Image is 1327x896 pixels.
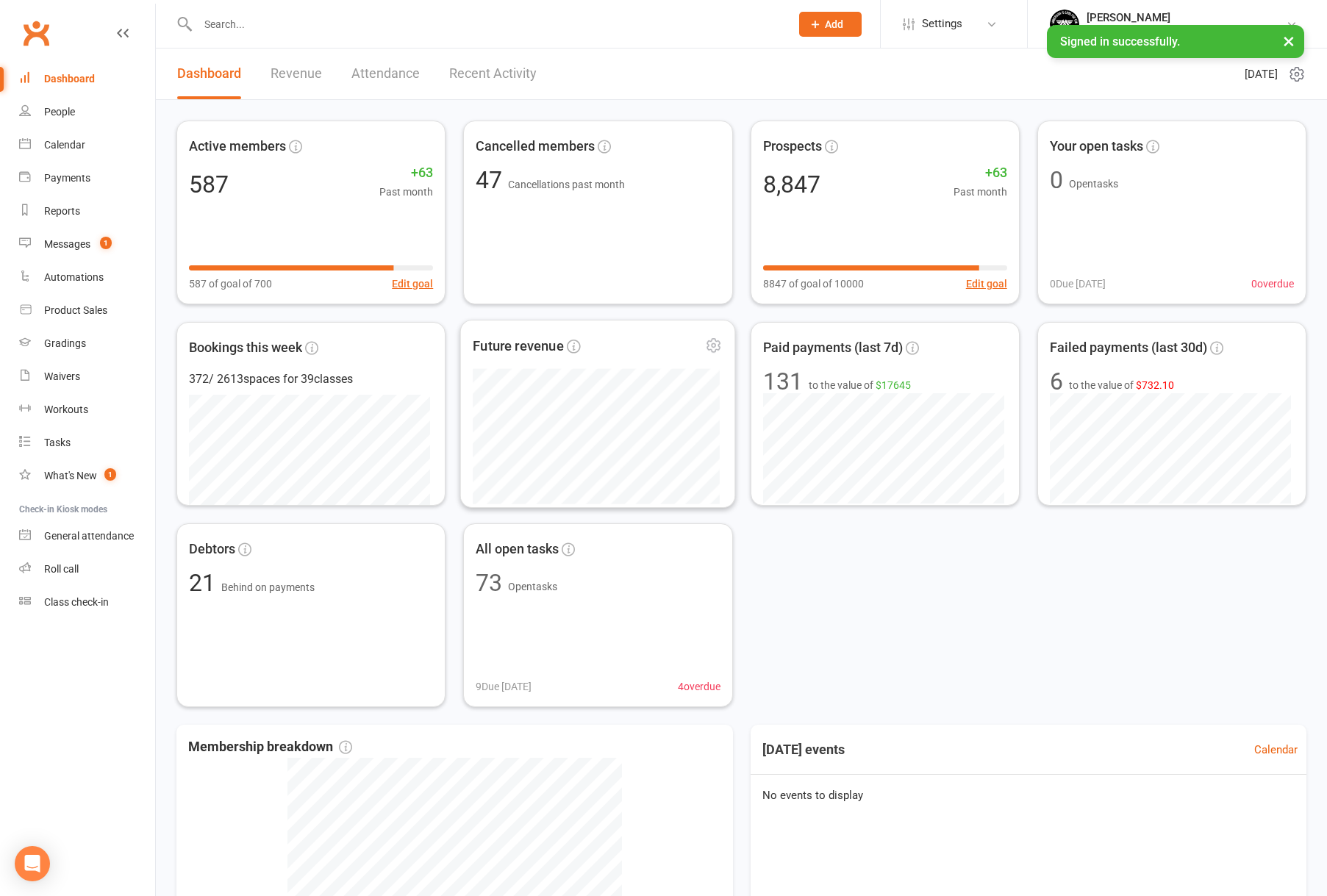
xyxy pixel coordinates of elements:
[763,276,864,292] span: 8847 of goal of 10000
[392,276,433,292] button: Edit goal
[476,571,502,595] div: 73
[19,520,155,553] a: General attendance kiosk mode
[44,530,134,542] div: General attendance
[18,15,54,51] a: Clubworx
[189,173,229,196] div: 587
[19,360,155,393] a: Waivers
[449,49,537,99] a: Recent Activity
[44,205,80,217] div: Reports
[221,581,315,593] span: Behind on payments
[1087,24,1286,37] div: Immersion MMA [PERSON_NAME] Waverley
[19,294,155,327] a: Product Sales
[177,49,241,99] a: Dashboard
[1254,741,1298,759] a: Calendar
[188,736,352,758] span: Membership breakdown
[763,173,820,196] div: 8,847
[19,129,155,162] a: Calendar
[922,7,962,40] span: Settings
[476,678,532,695] span: 9 Due [DATE]
[19,426,155,459] a: Tasks
[19,327,155,360] a: Gradings
[809,377,911,393] span: to the value of
[1087,11,1286,24] div: [PERSON_NAME]
[954,162,1007,184] span: +63
[825,18,843,30] span: Add
[44,271,104,283] div: Automations
[189,276,272,292] span: 587 of goal of 700
[44,73,95,85] div: Dashboard
[104,468,116,481] span: 1
[193,14,780,35] input: Search...
[1050,10,1079,39] img: thumb_image1704201953.png
[351,49,420,99] a: Attendance
[1136,379,1174,391] span: $732.10
[678,678,720,695] span: 4 overdue
[1069,178,1118,190] span: Open tasks
[19,261,155,294] a: Automations
[1050,337,1207,359] span: Failed payments (last 30d)
[745,775,1313,816] div: No events to display
[44,404,88,415] div: Workouts
[751,736,856,763] h3: [DATE] events
[508,581,557,592] span: Open tasks
[1050,136,1143,157] span: Your open tasks
[1276,25,1302,57] button: ×
[44,563,79,575] div: Roll call
[189,569,221,597] span: 21
[44,304,107,316] div: Product Sales
[876,379,911,391] span: $17645
[1251,276,1294,292] span: 0 overdue
[379,162,433,184] span: +63
[44,370,80,382] div: Waivers
[19,228,155,261] a: Messages 1
[19,586,155,619] a: Class kiosk mode
[966,276,1007,292] button: Edit goal
[763,370,803,393] div: 131
[473,335,564,356] span: Future revenue
[44,238,90,250] div: Messages
[799,12,862,37] button: Add
[19,162,155,195] a: Payments
[379,184,433,200] span: Past month
[1050,370,1063,393] div: 6
[1050,276,1106,292] span: 0 Due [DATE]
[271,49,322,99] a: Revenue
[189,539,235,560] span: Debtors
[44,596,109,608] div: Class check-in
[1060,35,1180,49] span: Signed in successfully.
[44,337,86,349] div: Gradings
[19,393,155,426] a: Workouts
[189,337,302,359] span: Bookings this week
[476,136,595,157] span: Cancelled members
[19,459,155,492] a: What's New1
[44,437,71,448] div: Tasks
[44,106,75,118] div: People
[44,470,97,481] div: What's New
[1069,377,1174,393] span: to the value of
[476,166,508,194] span: 47
[1050,168,1063,192] div: 0
[508,179,625,190] span: Cancellations past month
[763,136,822,157] span: Prospects
[44,172,90,184] div: Payments
[15,846,50,881] div: Open Intercom Messenger
[19,96,155,129] a: People
[19,62,155,96] a: Dashboard
[44,139,85,151] div: Calendar
[189,370,433,389] div: 372 / 2613 spaces for 39 classes
[189,136,286,157] span: Active members
[1245,65,1278,83] span: [DATE]
[763,337,903,359] span: Paid payments (last 7d)
[476,539,559,560] span: All open tasks
[19,195,155,228] a: Reports
[100,237,112,249] span: 1
[954,184,1007,200] span: Past month
[19,553,155,586] a: Roll call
